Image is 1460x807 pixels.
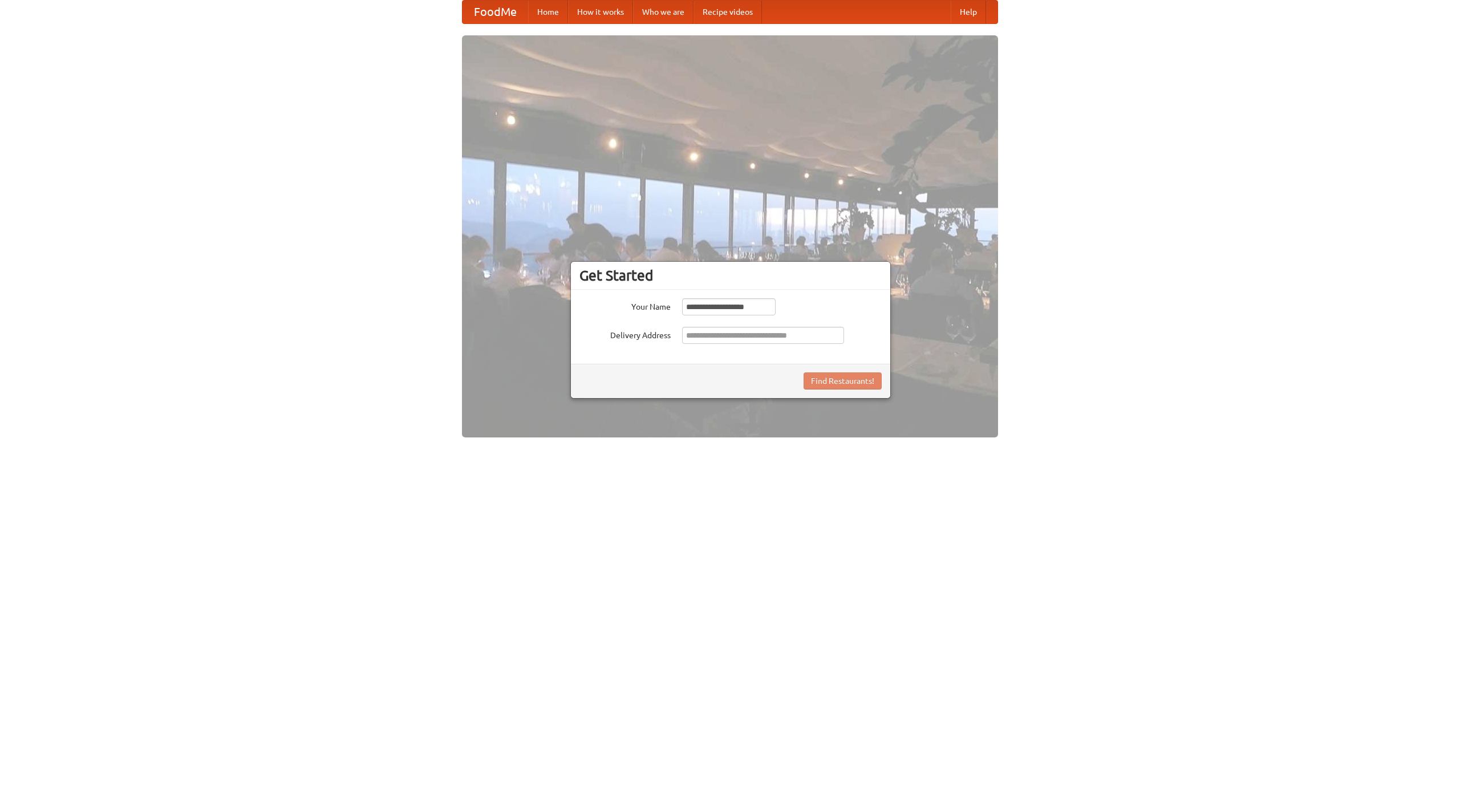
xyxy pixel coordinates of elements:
a: Who we are [633,1,693,23]
a: How it works [568,1,633,23]
h3: Get Started [579,267,882,284]
a: Help [951,1,986,23]
button: Find Restaurants! [804,372,882,390]
a: Recipe videos [693,1,762,23]
a: Home [528,1,568,23]
label: Your Name [579,298,671,313]
a: FoodMe [463,1,528,23]
label: Delivery Address [579,327,671,341]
